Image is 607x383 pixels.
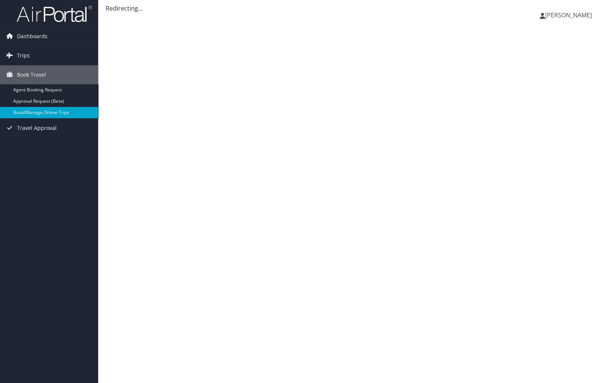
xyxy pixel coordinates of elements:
span: [PERSON_NAME] [545,11,592,19]
span: Dashboards [17,27,48,46]
div: Redirecting... [106,4,599,13]
span: Book Travel [17,65,46,84]
span: Travel Approval [17,119,57,137]
img: airportal-logo.png [17,5,92,23]
span: Trips [17,46,30,65]
a: [PERSON_NAME] [540,4,599,26]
